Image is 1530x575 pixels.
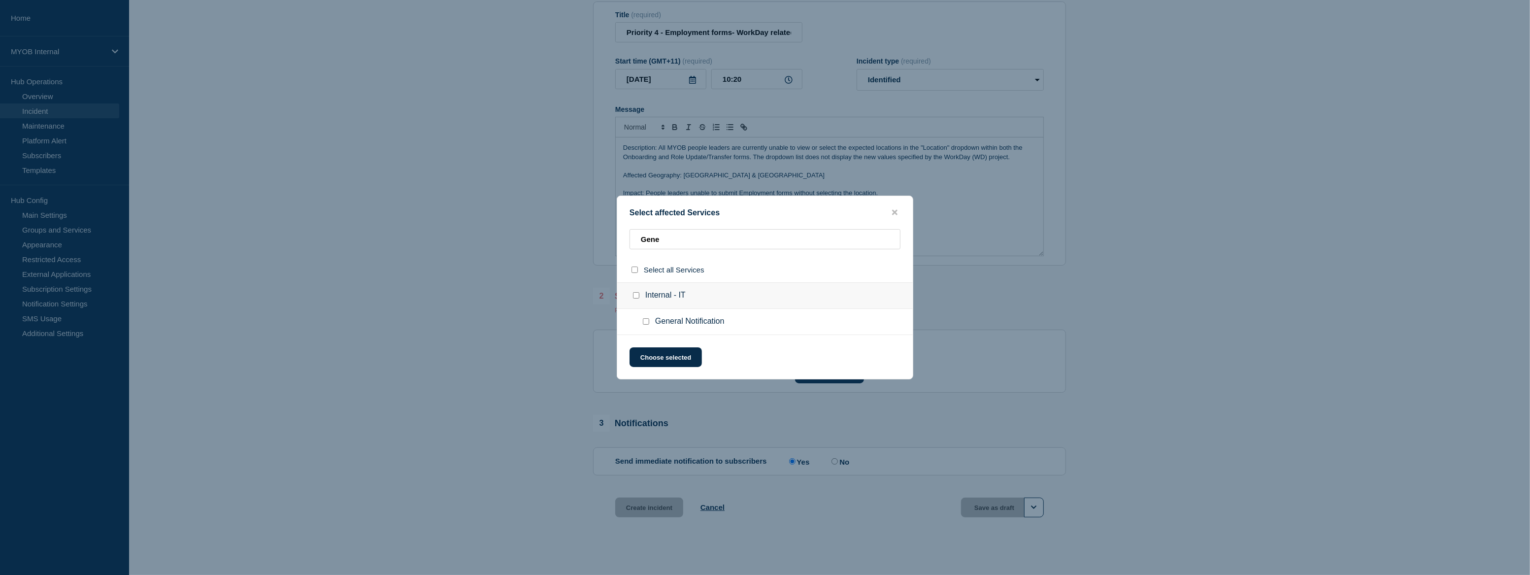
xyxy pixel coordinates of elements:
span: Select all Services [644,266,704,274]
button: close button [889,208,900,217]
button: Choose selected [630,347,702,367]
input: General Notification checkbox [643,318,649,325]
div: Select affected Services [617,208,913,217]
input: select all checkbox [632,267,638,273]
input: Search [630,229,900,249]
span: General Notification [655,317,725,327]
div: Internal - IT [617,282,913,309]
input: Internal - IT checkbox [633,292,639,299]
